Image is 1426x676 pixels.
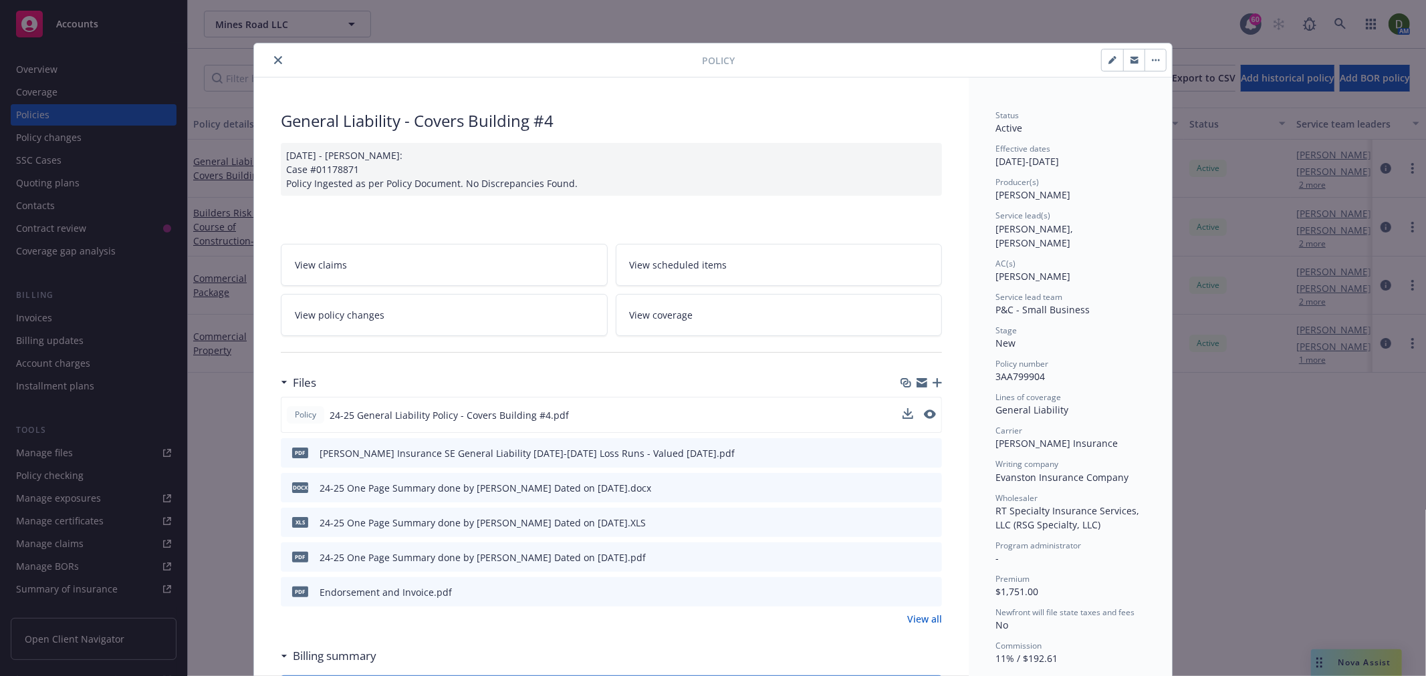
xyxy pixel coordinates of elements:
span: Writing company [995,458,1058,470]
span: [PERSON_NAME] [995,270,1070,283]
button: preview file [925,446,937,460]
span: Active [995,122,1022,134]
button: download file [903,481,914,495]
div: Endorsement and Invoice.pdf [320,585,452,599]
span: AC(s) [995,258,1016,269]
h3: Files [293,374,316,391]
a: View all [907,612,942,626]
div: 24-25 One Page Summary done by [PERSON_NAME] Dated on [DATE].XLS [320,516,646,530]
span: View coverage [630,308,693,322]
span: Premium [995,573,1030,584]
span: Service lead(s) [995,210,1050,221]
span: Program administrator [995,540,1081,551]
span: No [995,619,1008,631]
span: P&C - Small Business [995,303,1090,316]
button: download file [903,585,914,599]
span: Producer(s) [995,176,1039,188]
a: View policy changes [281,294,608,336]
div: General Liability - Covers Building #4 [281,110,942,132]
a: View scheduled items [616,244,943,286]
span: View policy changes [295,308,384,322]
button: preview file [925,481,937,495]
button: preview file [925,550,937,564]
span: Wholesaler [995,492,1038,504]
span: New [995,337,1016,349]
button: download file [903,408,913,419]
span: XLS [292,517,308,527]
span: View scheduled items [630,258,727,272]
span: 11% / $192.61 [995,652,1058,665]
button: download file [903,446,914,460]
div: [DATE] - [PERSON_NAME]: Case #01178871 Policy Ingested as per Policy Document. No Discrepancies F... [281,143,942,196]
button: close [270,52,286,68]
span: Commission [995,640,1042,651]
button: download file [903,516,914,530]
div: [PERSON_NAME] Insurance SE General Liability [DATE]-[DATE] Loss Runs - Valued [DATE].pdf [320,446,735,460]
span: pdf [292,448,308,458]
button: download file [903,408,913,422]
span: Lines of coverage [995,391,1061,403]
a: View claims [281,244,608,286]
button: preview file [924,409,936,419]
button: preview file [925,516,937,530]
span: Status [995,110,1019,121]
span: pdf [292,586,308,597]
button: preview file [924,408,936,422]
span: Newfront will file state taxes and fees [995,607,1135,618]
span: [PERSON_NAME], [PERSON_NAME] [995,222,1076,249]
span: [PERSON_NAME] [995,188,1070,201]
div: Files [281,374,316,391]
span: View claims [295,258,347,272]
span: Service lead team [995,291,1062,303]
span: [PERSON_NAME] Insurance [995,437,1118,450]
span: Stage [995,325,1017,336]
div: [DATE] - [DATE] [995,143,1145,168]
span: Policy number [995,358,1048,369]
span: - [995,552,999,564]
span: Carrier [995,425,1022,436]
span: 24-25 General Liability Policy - Covers Building #4.pdf [330,408,569,422]
div: General Liability [995,403,1145,417]
button: download file [903,550,914,564]
span: Effective dates [995,143,1050,154]
button: preview file [925,585,937,599]
a: View coverage [616,294,943,336]
div: 24-25 One Page Summary done by [PERSON_NAME] Dated on [DATE].pdf [320,550,646,564]
span: Policy [292,409,319,421]
span: pdf [292,552,308,562]
h3: Billing summary [293,647,376,665]
span: RT Specialty Insurance Services, LLC (RSG Specialty, LLC) [995,504,1142,531]
span: Policy [702,53,735,67]
span: docx [292,482,308,492]
span: Evanston Insurance Company [995,471,1128,484]
span: $1,751.00 [995,585,1038,598]
span: 3AA799904 [995,370,1045,383]
div: 24-25 One Page Summary done by [PERSON_NAME] Dated on [DATE].docx [320,481,651,495]
div: Billing summary [281,647,376,665]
